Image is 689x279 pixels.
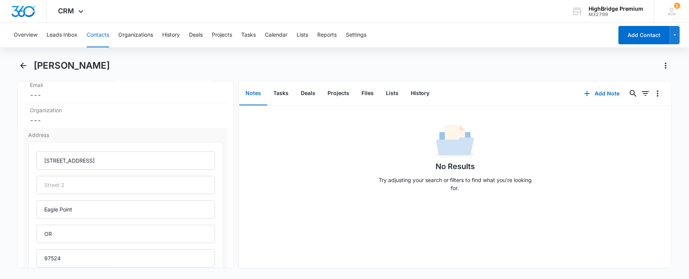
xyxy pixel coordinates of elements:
[34,60,110,71] h1: [PERSON_NAME]
[241,23,256,47] button: Tasks
[295,82,321,105] button: Deals
[576,84,627,103] button: Add Note
[239,82,267,105] button: Notes
[405,82,436,105] button: History
[36,200,215,219] input: City
[14,23,37,47] button: Overview
[118,23,153,47] button: Organizations
[321,82,355,105] button: Projects
[346,23,366,47] button: Settings
[162,23,180,47] button: History
[36,249,215,268] input: Zip
[375,176,535,192] p: Try adjusting your search or filters to find what you’re looking for.
[189,23,203,47] button: Deals
[87,23,109,47] button: Contacts
[212,23,232,47] button: Projects
[47,23,77,47] button: Leads Inbox
[297,23,308,47] button: Lists
[58,7,74,15] span: CRM
[24,78,228,103] div: Email---
[589,12,643,17] div: account id
[30,116,221,125] dd: ---
[436,123,474,161] img: No Data
[660,60,672,72] button: Actions
[36,225,215,243] input: State
[380,82,405,105] button: Lists
[30,81,221,89] label: Email
[618,26,670,44] button: Add Contact
[265,23,287,47] button: Calendar
[36,176,215,194] input: Street 2
[30,106,221,114] label: Organization
[267,82,295,105] button: Tasks
[589,6,643,12] div: account name
[24,103,228,128] div: Organization---
[17,60,29,72] button: Back
[627,87,639,100] button: Search...
[30,90,221,100] dd: ---
[436,161,475,172] h1: No Results
[28,131,223,139] label: Address
[674,3,680,9] span: 1
[639,87,652,100] button: Filters
[317,23,337,47] button: Reports
[652,87,664,100] button: Overflow Menu
[674,3,680,9] div: notifications count
[355,82,380,105] button: Files
[36,152,215,170] input: Street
